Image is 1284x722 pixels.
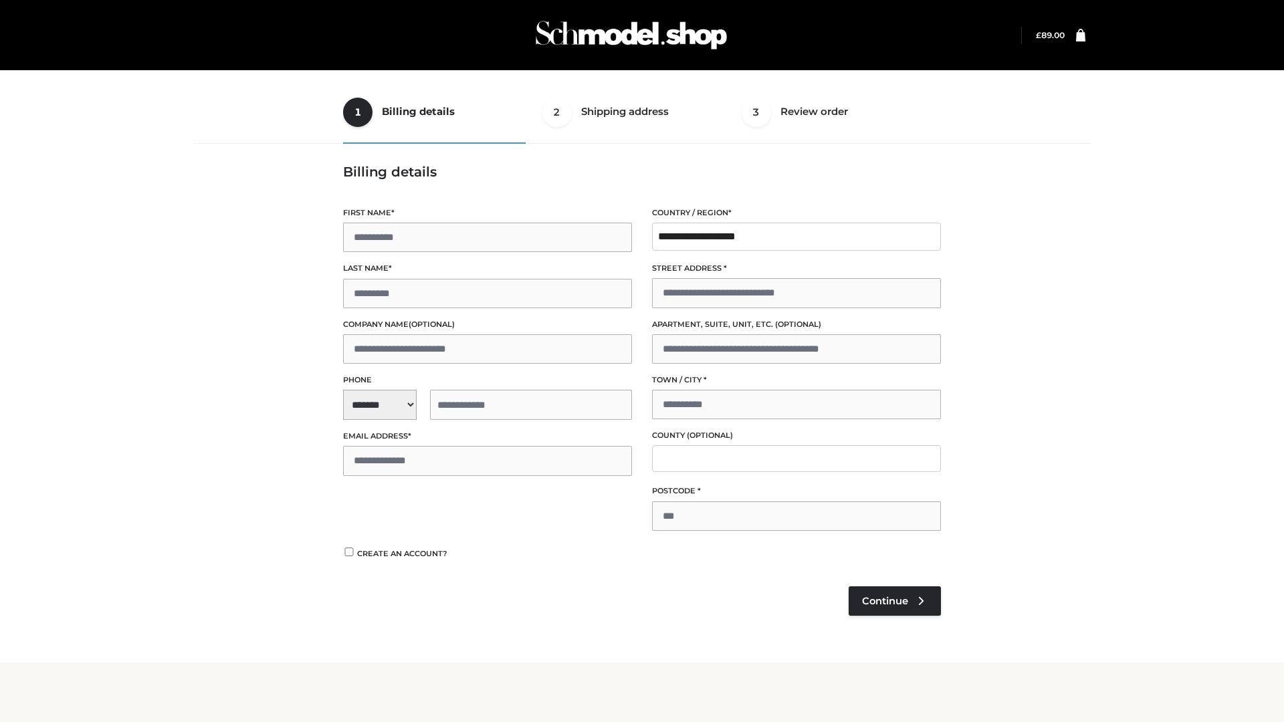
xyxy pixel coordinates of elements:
[343,374,632,386] label: Phone
[652,318,941,331] label: Apartment, suite, unit, etc.
[652,485,941,497] label: Postcode
[343,318,632,331] label: Company name
[1036,30,1041,40] span: £
[409,320,455,329] span: (optional)
[775,320,821,329] span: (optional)
[357,549,447,558] span: Create an account?
[531,9,732,62] img: Schmodel Admin 964
[343,548,355,556] input: Create an account?
[343,207,632,219] label: First name
[652,262,941,275] label: Street address
[1036,30,1065,40] a: £89.00
[343,262,632,275] label: Last name
[849,586,941,616] a: Continue
[652,374,941,386] label: Town / City
[652,429,941,442] label: County
[862,595,908,607] span: Continue
[343,164,941,180] h3: Billing details
[343,430,632,443] label: Email address
[652,207,941,219] label: Country / Region
[1036,30,1065,40] bdi: 89.00
[687,431,733,440] span: (optional)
